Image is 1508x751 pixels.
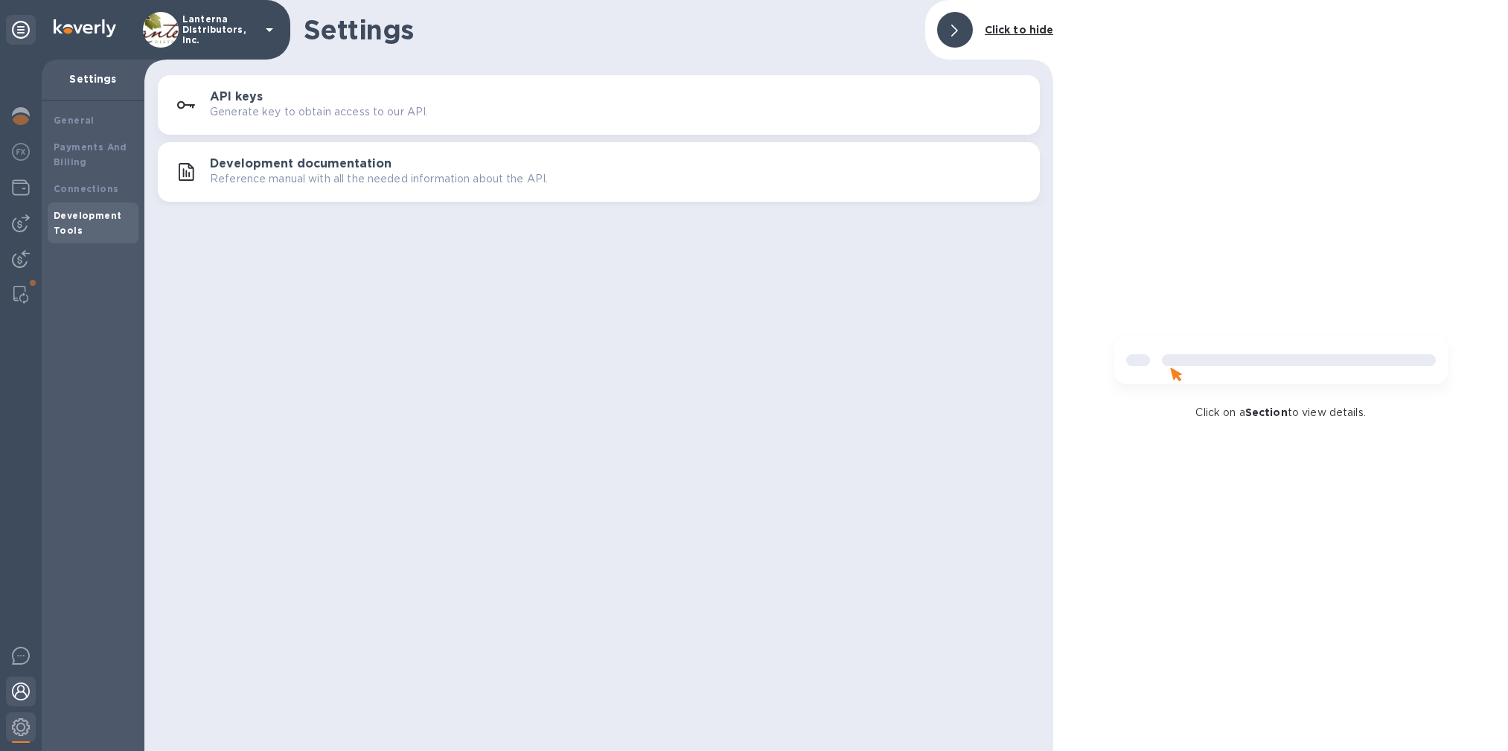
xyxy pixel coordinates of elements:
[54,210,121,236] b: Development Tools
[12,143,30,161] img: Foreign exchange
[54,115,95,126] b: General
[210,171,548,187] p: Reference manual with all the needed information about the API.
[6,15,36,45] div: Unpin categories
[1434,680,1508,751] iframe: Chat Widget
[210,90,263,104] h3: API keys
[54,183,118,194] b: Connections
[210,104,428,120] p: Generate key to obtain access to our API.
[1195,405,1365,421] p: Click on a to view details.
[1245,406,1288,418] b: Section
[54,71,132,86] p: Settings
[54,141,127,167] b: Payments And Billing
[54,19,116,37] img: Logo
[158,142,1040,202] button: Development documentationReference manual with all the needed information about the API.
[182,14,257,45] p: Lanterna Distributors, Inc.
[158,75,1040,135] button: API keysGenerate key to obtain access to our API.
[210,157,392,171] h3: Development documentation
[12,179,30,196] img: Wallets
[985,24,1054,36] b: Click to hide
[304,14,913,45] h1: Settings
